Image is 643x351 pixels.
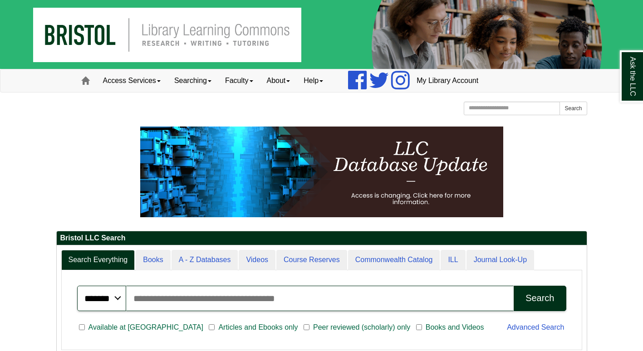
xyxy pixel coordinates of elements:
img: HTML tutorial [140,127,503,217]
input: Available at [GEOGRAPHIC_DATA] [79,323,85,331]
div: Search [525,293,554,303]
a: Searching [167,69,218,92]
a: A - Z Databases [172,250,238,270]
input: Peer reviewed (scholarly) only [304,323,309,331]
a: Help [297,69,330,92]
a: Commonwealth Catalog [348,250,440,270]
a: Course Reserves [276,250,347,270]
a: Faculty [218,69,260,92]
a: ILL [441,250,465,270]
button: Search [560,102,587,115]
span: Available at [GEOGRAPHIC_DATA] [85,322,207,333]
input: Books and Videos [416,323,422,331]
a: About [260,69,297,92]
a: Videos [239,250,275,270]
a: Advanced Search [507,323,564,331]
button: Search [514,286,566,311]
span: Books and Videos [422,322,488,333]
input: Articles and Ebooks only [209,323,215,331]
h2: Bristol LLC Search [57,231,587,245]
a: Access Services [96,69,167,92]
span: Articles and Ebooks only [215,322,301,333]
a: Journal Look-Up [466,250,534,270]
a: My Library Account [410,69,485,92]
span: Peer reviewed (scholarly) only [309,322,414,333]
a: Books [136,250,170,270]
a: Search Everything [61,250,135,270]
